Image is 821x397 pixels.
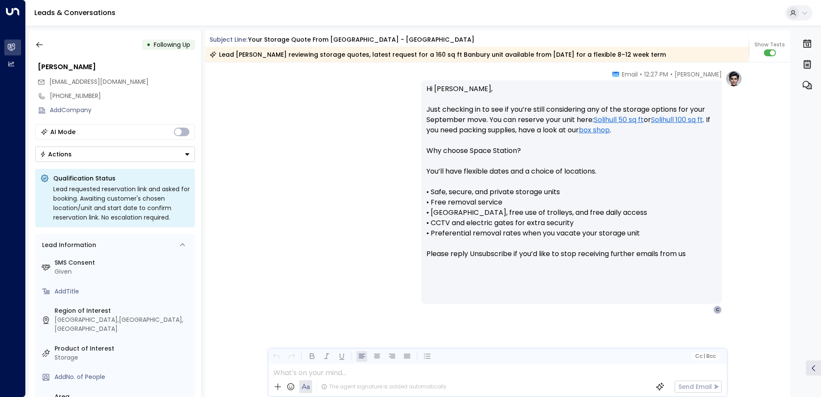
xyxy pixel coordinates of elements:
[55,287,192,296] div: AddTitle
[670,70,672,79] span: •
[640,70,642,79] span: •
[55,373,192,382] div: AddNo. of People
[34,8,116,18] a: Leads & Conversations
[286,351,297,362] button: Redo
[426,84,717,269] p: Hi [PERSON_NAME], Just checking in to see if you’re still considering any of the storage options ...
[210,35,247,44] span: Subject Line:
[579,125,610,135] a: box shop
[695,353,715,359] span: Cc Bcc
[35,147,195,162] button: Actions
[50,128,76,136] div: AI Mode
[50,106,195,115] div: AddCompany
[53,184,190,222] div: Lead requested reservation link and asked for booking. Awaiting customer's chosen location/unit a...
[39,241,96,250] div: Lead Information
[622,70,638,79] span: Email
[321,383,447,391] div: The agent signature is added automatically
[50,92,195,101] div: [PHONE_NUMBER]
[55,258,192,267] label: SMS Consent
[49,77,149,86] span: [EMAIL_ADDRESS][DOMAIN_NAME]
[55,353,192,362] div: Storage
[55,306,192,315] label: Region of Interest
[725,70,742,87] img: profile-logo.png
[55,315,192,333] div: [GEOGRAPHIC_DATA],[GEOGRAPHIC_DATA],[GEOGRAPHIC_DATA]
[651,115,703,125] a: Solihull 100 sq ft
[40,150,72,158] div: Actions
[644,70,668,79] span: 12:27 PM
[703,353,705,359] span: |
[271,351,282,362] button: Undo
[53,174,190,183] p: Qualification Status
[55,344,192,353] label: Product of Interest
[713,305,722,314] div: C
[691,352,719,360] button: Cc|Bcc
[49,77,149,86] span: charlsescott221@gmail.com
[55,267,192,276] div: Given
[594,115,644,125] a: Solihull 50 sq ft
[248,35,474,44] div: Your storage quote from [GEOGRAPHIC_DATA] - [GEOGRAPHIC_DATA]
[675,70,722,79] span: [PERSON_NAME]
[154,40,190,49] span: Following Up
[146,37,151,52] div: •
[210,50,666,59] div: Lead [PERSON_NAME] reviewing storage quotes, latest request for a 160 sq ft Banbury unit availabl...
[35,147,195,162] div: Button group with a nested menu
[38,62,195,72] div: [PERSON_NAME]
[754,41,785,49] span: Show Texts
